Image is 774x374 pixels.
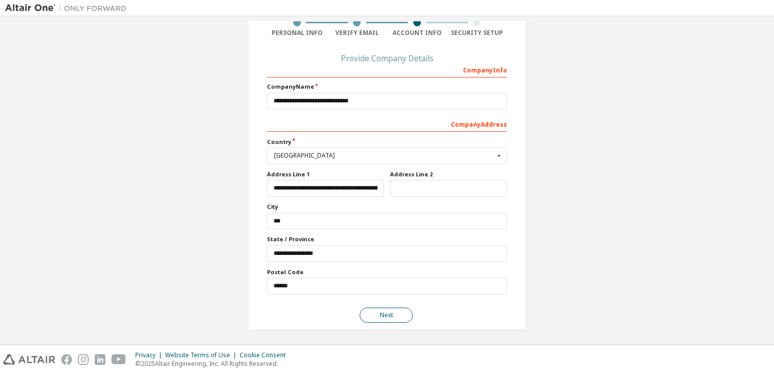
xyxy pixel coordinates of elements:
[274,153,494,159] div: [GEOGRAPHIC_DATA]
[111,354,126,365] img: youtube.svg
[135,359,292,368] p: © 2025 Altair Engineering, Inc. All Rights Reserved.
[267,29,327,37] div: Personal Info
[267,268,507,276] label: Postal Code
[95,354,105,365] img: linkedin.svg
[267,138,507,146] label: Country
[78,354,89,365] img: instagram.svg
[135,351,165,359] div: Privacy
[61,354,72,365] img: facebook.svg
[5,3,132,13] img: Altair One
[267,170,384,178] label: Address Line 1
[267,55,507,61] div: Provide Company Details
[267,203,507,211] label: City
[267,83,507,91] label: Company Name
[267,61,507,78] div: Company Info
[3,354,55,365] img: altair_logo.svg
[240,351,292,359] div: Cookie Consent
[387,29,447,37] div: Account Info
[165,351,240,359] div: Website Terms of Use
[390,170,507,178] label: Address Line 2
[267,116,507,132] div: Company Address
[360,308,413,323] button: Next
[447,29,508,37] div: Security Setup
[267,235,507,243] label: State / Province
[327,29,388,37] div: Verify Email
